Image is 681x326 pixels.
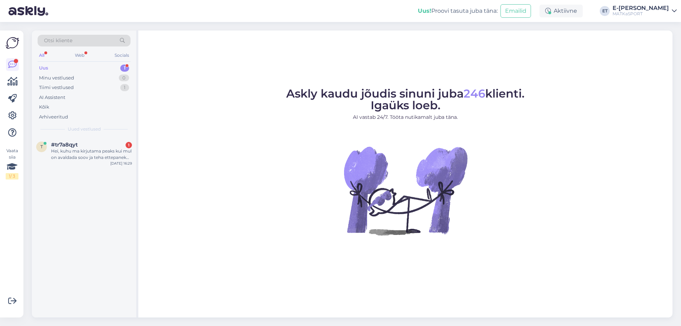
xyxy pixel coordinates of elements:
[613,5,669,11] div: E-[PERSON_NAME]
[500,4,531,18] button: Emailid
[39,114,68,121] div: Arhiveeritud
[73,51,86,60] div: Web
[44,37,72,44] span: Otsi kliente
[539,5,583,17] div: Aktiivne
[39,65,48,72] div: Uus
[39,84,74,91] div: Tiimi vestlused
[51,148,132,161] div: Hei, kuhu ma kirjutama peaks kui mul on avaldada soov ja teha ettepanek koostööks?
[126,142,132,148] div: 1
[6,173,18,179] div: 1 / 3
[418,7,498,15] div: Proovi tasuta juba täna:
[39,104,49,111] div: Kõik
[113,51,131,60] div: Socials
[613,5,677,17] a: E-[PERSON_NAME]MATKaSPORT
[286,114,525,121] p: AI vastab 24/7. Tööta nutikamalt juba täna.
[38,51,46,60] div: All
[6,36,19,50] img: Askly Logo
[120,84,129,91] div: 1
[110,161,132,166] div: [DATE] 16:29
[68,126,101,132] span: Uued vestlused
[39,74,74,82] div: Minu vestlused
[39,94,65,101] div: AI Assistent
[6,148,18,179] div: Vaata siia
[286,87,525,112] span: Askly kaudu jõudis sinuni juba klienti. Igaüks loeb.
[464,87,485,100] span: 246
[600,6,610,16] div: ET
[613,11,669,17] div: MATKaSPORT
[342,127,469,254] img: No Chat active
[40,144,43,149] span: t
[119,74,129,82] div: 0
[120,65,129,72] div: 1
[51,142,78,148] span: #tr7a8qyt
[418,7,431,14] b: Uus!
